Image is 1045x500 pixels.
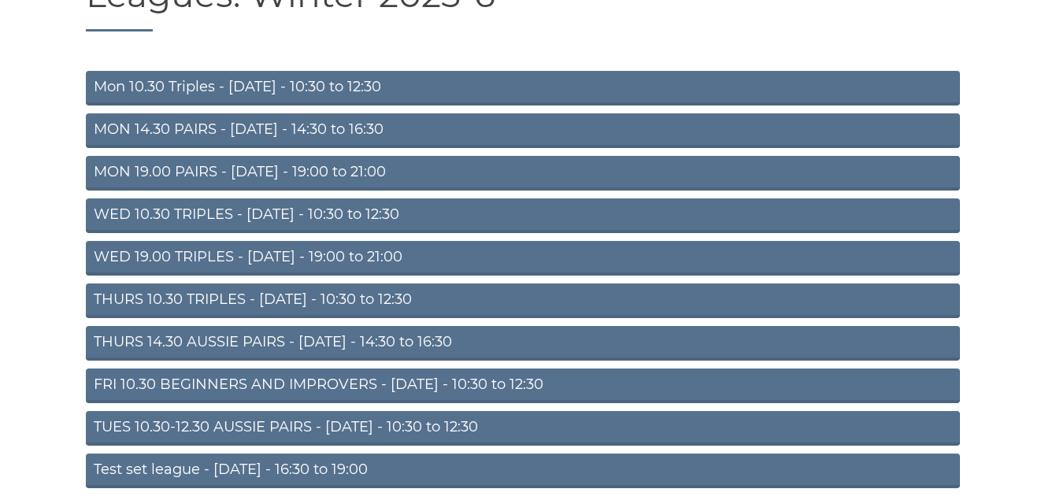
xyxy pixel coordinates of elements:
[86,113,960,148] a: MON 14.30 PAIRS - [DATE] - 14:30 to 16:30
[86,283,960,318] a: THURS 10.30 TRIPLES - [DATE] - 10:30 to 12:30
[86,241,960,276] a: WED 19.00 TRIPLES - [DATE] - 19:00 to 21:00
[86,156,960,191] a: MON 19.00 PAIRS - [DATE] - 19:00 to 21:00
[86,71,960,106] a: Mon 10.30 Triples - [DATE] - 10:30 to 12:30
[86,326,960,361] a: THURS 14.30 AUSSIE PAIRS - [DATE] - 14:30 to 16:30
[86,454,960,488] a: Test set league - [DATE] - 16:30 to 19:00
[86,369,960,403] a: FRI 10.30 BEGINNERS AND IMPROVERS - [DATE] - 10:30 to 12:30
[86,198,960,233] a: WED 10.30 TRIPLES - [DATE] - 10:30 to 12:30
[86,411,960,446] a: TUES 10.30-12.30 AUSSIE PAIRS - [DATE] - 10:30 to 12:30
